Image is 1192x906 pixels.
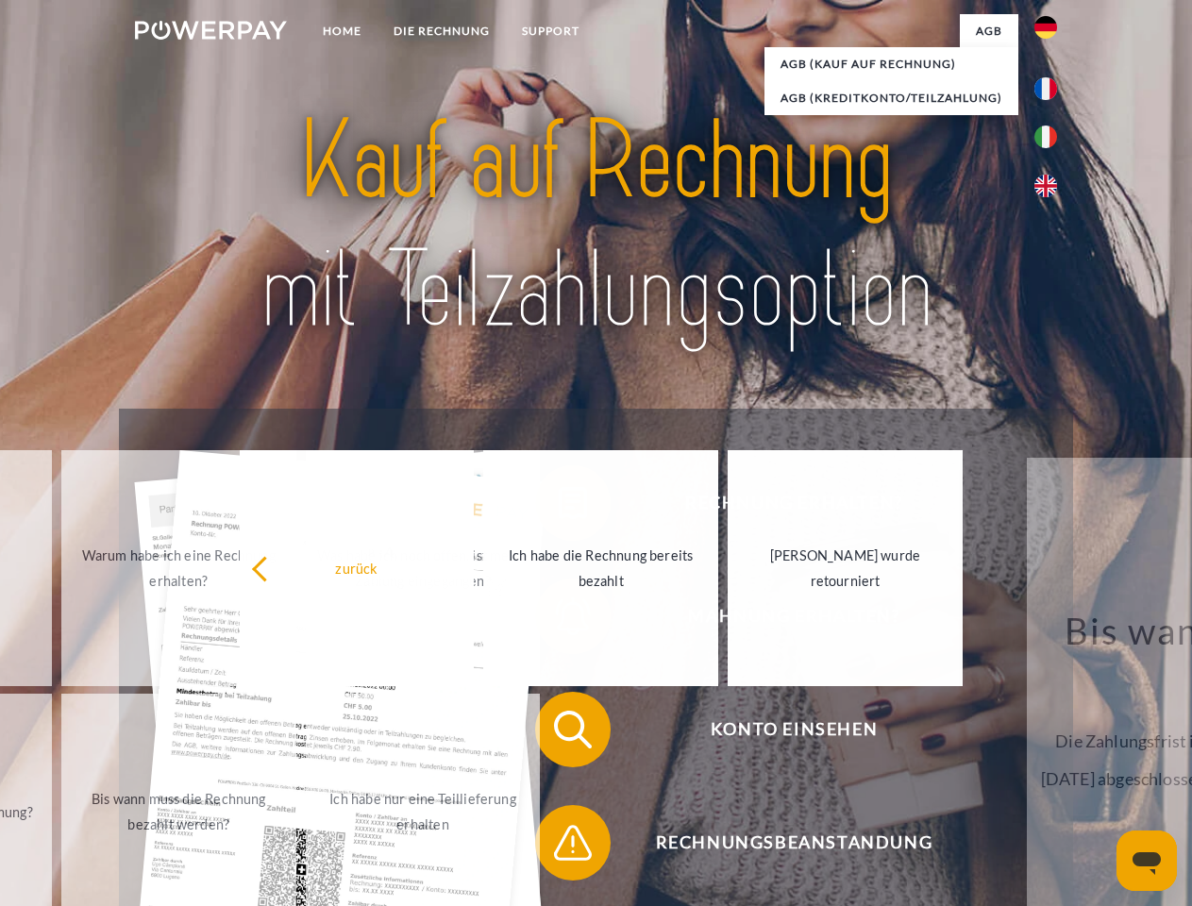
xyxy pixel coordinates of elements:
[535,805,1026,881] button: Rechnungsbeanstandung
[764,47,1018,81] a: AGB (Kauf auf Rechnung)
[1034,77,1057,100] img: fr
[562,692,1025,767] span: Konto einsehen
[739,543,951,594] div: [PERSON_NAME] wurde retourniert
[317,786,529,837] div: Ich habe nur eine Teillieferung erhalten
[960,14,1018,48] a: agb
[73,786,285,837] div: Bis wann muss die Rechnung bezahlt werden?
[535,692,1026,767] button: Konto einsehen
[1034,16,1057,39] img: de
[506,14,596,48] a: SUPPORT
[562,805,1025,881] span: Rechnungsbeanstandung
[378,14,506,48] a: DIE RECHNUNG
[1034,126,1057,148] img: it
[307,14,378,48] a: Home
[1034,175,1057,197] img: en
[73,543,285,594] div: Warum habe ich eine Rechnung erhalten?
[495,543,707,594] div: Ich habe die Rechnung bereits bezahlt
[549,706,596,753] img: qb_search.svg
[764,81,1018,115] a: AGB (Kreditkonto/Teilzahlung)
[135,21,287,40] img: logo-powerpay-white.svg
[180,91,1012,361] img: title-powerpay_de.svg
[251,555,463,580] div: zurück
[1116,830,1177,891] iframe: Schaltfläche zum Öffnen des Messaging-Fensters
[549,819,596,866] img: qb_warning.svg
